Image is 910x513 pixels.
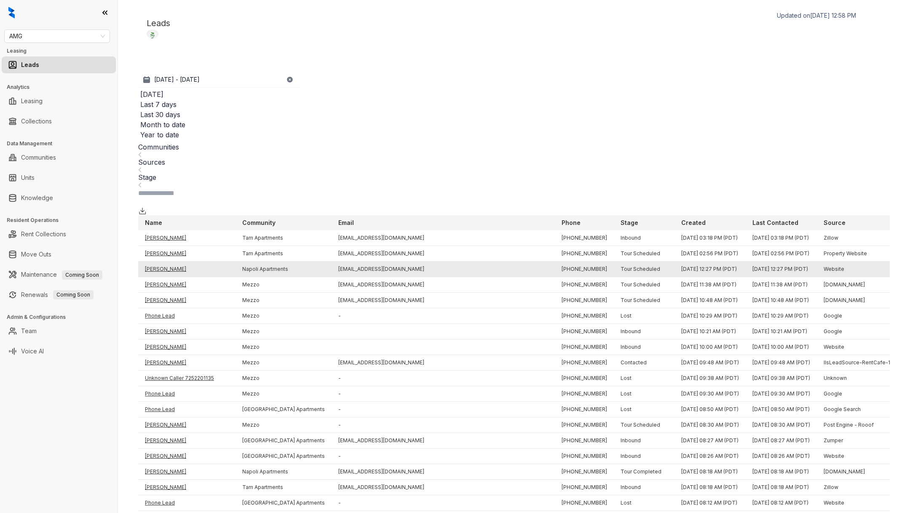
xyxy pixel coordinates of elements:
[138,417,236,433] td: [PERSON_NAME]
[2,93,116,110] li: Leasing
[674,371,746,386] td: [DATE] 09:38 AM (PDT)
[674,246,746,262] td: [DATE] 02:56 PM (PDT)
[746,277,817,293] td: [DATE] 11:38 AM (PDT)
[746,371,817,386] td: [DATE] 09:38 AM (PDT)
[236,308,332,324] td: Mezzo
[2,149,116,166] li: Communities
[138,495,236,511] td: Phone Lead
[236,386,332,402] td: Mezzo
[555,417,614,433] td: [PHONE_NUMBER]
[555,449,614,464] td: [PHONE_NUMBER]
[746,480,817,495] td: [DATE] 08:18 AM (PDT)
[147,38,881,51] div: Logout
[614,262,674,277] td: Tour Scheduled
[7,83,118,91] h3: Analytics
[21,246,51,263] a: Move Outs
[674,308,746,324] td: [DATE] 10:29 AM (PDT)
[236,293,332,308] td: Mezzo
[555,308,614,324] td: [PHONE_NUMBER]
[21,343,44,360] a: Voice AI
[7,47,118,55] h3: Leasing
[236,277,332,293] td: Mezzo
[7,313,118,321] h3: Admin & Configurations
[332,449,555,464] td: -
[674,355,746,371] td: [DATE] 09:48 AM (PDT)
[2,226,116,243] li: Rent Collections
[138,277,236,293] td: [PERSON_NAME]
[21,113,52,130] a: Collections
[138,386,236,402] td: Phone Lead
[674,464,746,480] td: [DATE] 08:18 AM (PDT)
[236,464,332,480] td: Napoli Apartments
[140,89,888,99] div: [DATE]
[338,219,354,227] p: Email
[147,29,158,38] img: UserAvatar
[332,246,555,262] td: [EMAIL_ADDRESS][DOMAIN_NAME]
[555,277,614,293] td: [PHONE_NUMBER]
[138,371,236,386] td: Unknown Caller 7252201135
[332,308,555,324] td: -
[332,386,555,402] td: -
[138,355,236,371] td: [PERSON_NAME]
[138,480,236,495] td: [PERSON_NAME]
[138,142,222,152] div: Communities
[555,339,614,355] td: [PHONE_NUMBER]
[555,371,614,386] td: [PHONE_NUMBER]
[746,246,817,262] td: [DATE] 02:56 PM (PDT)
[746,262,817,277] td: [DATE] 12:27 PM (PDT)
[138,449,236,464] td: [PERSON_NAME]
[21,323,37,339] a: Team
[236,371,332,386] td: Mezzo
[555,230,614,246] td: [PHONE_NUMBER]
[614,417,674,433] td: Tour Scheduled
[555,386,614,402] td: [PHONE_NUMBER]
[2,56,116,73] li: Leads
[140,120,888,130] div: Month to date
[555,262,614,277] td: [PHONE_NUMBER]
[332,230,555,246] td: [EMAIL_ADDRESS][DOMAIN_NAME]
[21,286,94,303] a: RenewalsComing Soon
[236,324,332,339] td: Mezzo
[138,246,236,262] td: [PERSON_NAME]
[21,149,56,166] a: Communities
[138,293,236,308] td: [PERSON_NAME]
[2,286,116,303] li: Renewals
[138,308,236,324] td: Phone Lead
[746,417,817,433] td: [DATE] 08:30 AM (PDT)
[614,480,674,495] td: Inbound
[614,495,674,511] td: Lost
[154,75,200,84] p: [DATE] - [DATE]
[674,293,746,308] td: [DATE] 10:48 AM (PDT)
[138,324,236,339] td: [PERSON_NAME]
[674,324,746,339] td: [DATE] 10:21 AM (PDT)
[138,198,147,207] img: SearchIcon
[138,339,236,355] td: [PERSON_NAME]
[614,293,674,308] td: Tour Scheduled
[138,464,236,480] td: [PERSON_NAME]
[555,480,614,495] td: [PHONE_NUMBER]
[138,8,890,59] div: Leads
[8,7,15,19] img: logo
[824,219,846,227] p: Source
[614,449,674,464] td: Inbound
[614,308,674,324] td: Lost
[138,433,236,449] td: [PERSON_NAME]
[614,402,674,417] td: Lost
[614,324,674,339] td: Inbound
[9,30,105,43] span: AMG
[674,230,746,246] td: [DATE] 03:18 PM (PDT)
[614,355,674,371] td: Contacted
[614,230,674,246] td: Inbound
[746,386,817,402] td: [DATE] 09:30 AM (PDT)
[138,262,236,277] td: [PERSON_NAME]
[62,270,102,280] span: Coming Soon
[555,324,614,339] td: [PHONE_NUMBER]
[555,464,614,480] td: [PHONE_NUMBER]
[140,110,888,120] div: Last 30 days
[2,323,116,339] li: Team
[674,262,746,277] td: [DATE] 12:27 PM (PDT)
[614,386,674,402] td: Lost
[236,402,332,417] td: [GEOGRAPHIC_DATA] Apartments
[621,219,638,227] p: Stage
[614,277,674,293] td: Tour Scheduled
